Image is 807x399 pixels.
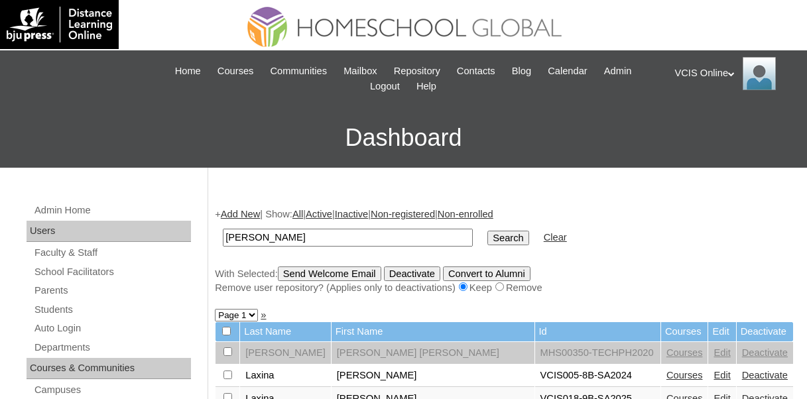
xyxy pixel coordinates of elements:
td: [PERSON_NAME] [PERSON_NAME] [332,342,534,365]
a: Inactive [335,209,369,219]
span: Contacts [457,64,495,79]
div: Courses & Communities [27,358,191,379]
span: Communities [271,64,328,79]
div: Remove user repository? (Applies only to deactivations) Keep Remove [215,281,794,295]
a: Auto Login [33,320,191,337]
span: Help [416,79,436,94]
a: » [261,310,266,320]
td: Courses [661,322,708,341]
a: Admin Home [33,202,191,219]
td: Id [535,322,660,341]
a: Communities [264,64,334,79]
td: First Name [332,322,534,341]
td: Edit [708,322,735,341]
div: VCIS Online [675,57,794,90]
a: Logout [363,79,406,94]
a: School Facilitators [33,264,191,280]
a: Clear [544,232,567,243]
a: Courses [666,370,703,380]
a: Courses [211,64,261,79]
span: Courses [217,64,254,79]
span: Home [175,64,201,79]
a: Departments [33,339,191,356]
a: Parents [33,282,191,299]
span: Blog [512,64,531,79]
a: Blog [505,64,538,79]
span: Calendar [548,64,587,79]
td: Deactivate [737,322,793,341]
a: Mailbox [337,64,384,79]
a: Faculty & Staff [33,245,191,261]
input: Send Welcome Email [278,266,381,281]
td: Laxina [240,365,331,387]
td: VCIS005-8B-SA2024 [535,365,660,387]
a: Deactivate [742,347,788,358]
a: Active [306,209,332,219]
a: Campuses [33,382,191,398]
td: Last Name [240,322,331,341]
a: Students [33,302,191,318]
a: Calendar [541,64,593,79]
a: Add New [221,209,260,219]
td: [PERSON_NAME] [332,365,534,387]
a: Non-registered [371,209,435,219]
a: Non-enrolled [438,209,493,219]
input: Convert to Alumni [443,266,530,281]
a: Edit [714,347,730,358]
td: MHS00350-TECHPH2020 [535,342,660,365]
span: Repository [394,64,440,79]
span: Admin [604,64,632,79]
input: Search [223,229,473,247]
input: Deactivate [384,266,440,281]
img: VCIS Online Admin [743,57,776,90]
a: Courses [666,347,703,358]
div: With Selected: [215,266,794,295]
a: Edit [714,370,730,380]
a: Help [410,79,443,94]
a: Home [168,64,208,79]
div: + | Show: | | | | [215,207,794,295]
span: Mailbox [343,64,377,79]
td: [PERSON_NAME] [240,342,331,365]
img: logo-white.png [7,7,112,42]
input: Search [487,231,528,245]
a: Repository [387,64,447,79]
a: All [292,209,303,219]
h3: Dashboard [7,108,800,168]
div: Users [27,221,191,242]
a: Admin [597,64,639,79]
a: Deactivate [742,370,788,380]
span: Logout [370,79,400,94]
a: Contacts [450,64,502,79]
